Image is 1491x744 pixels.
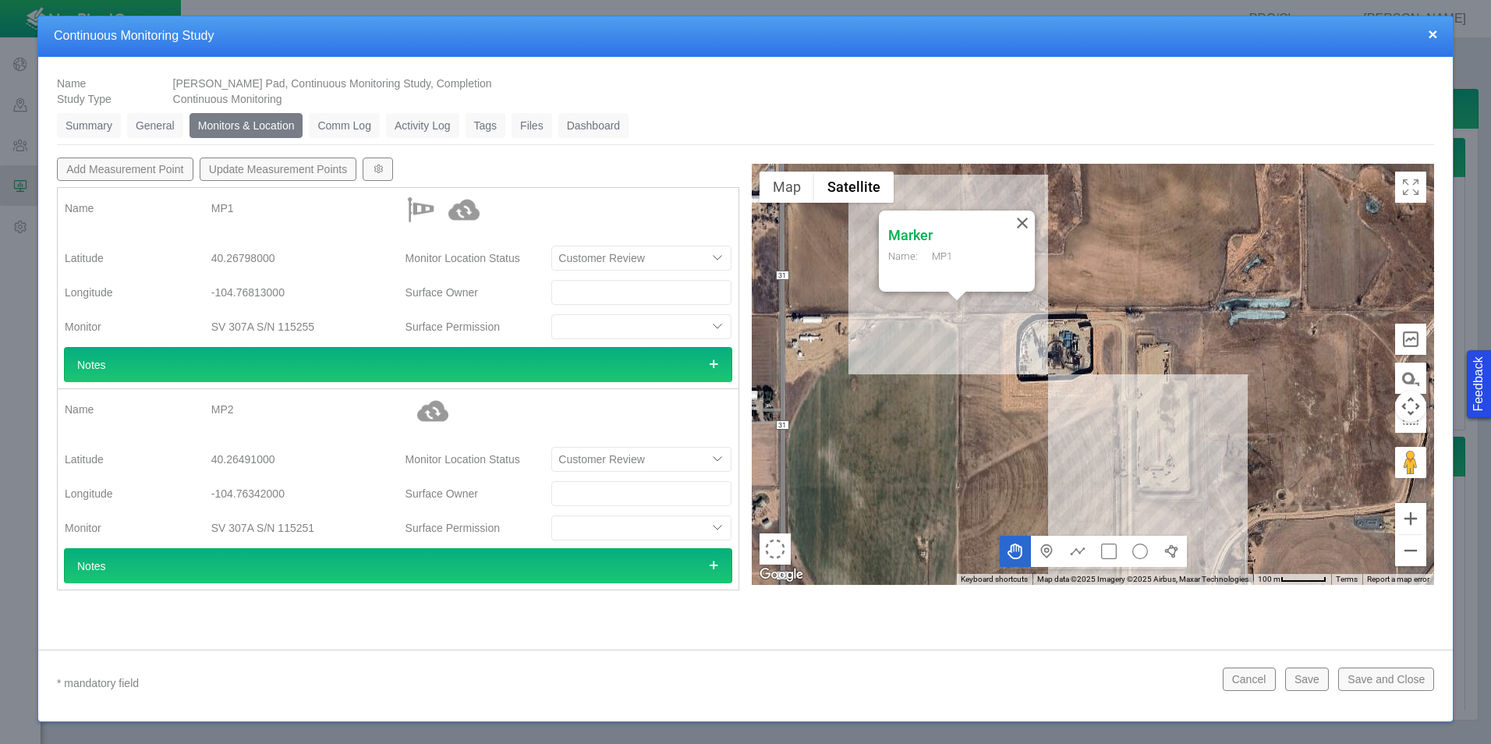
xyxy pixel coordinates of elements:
[173,93,282,105] span: Continuous Monitoring
[405,194,436,225] img: Noise$Image_collection_Noise$Windsock.png
[52,514,199,542] label: Monitor
[1037,575,1248,583] span: Map data ©2025 Imagery ©2025 Airbus, Maxar Technologies
[1395,172,1426,203] button: Toggle Fullscreen in browser window
[173,77,492,90] span: [PERSON_NAME] Pad, Continuous Monitoring Study, Completion
[466,113,506,138] a: Tags
[393,445,540,473] label: Monitor Location Status
[57,113,121,138] a: Summary
[512,113,552,138] a: Files
[1395,324,1426,355] button: Elevation
[1093,536,1124,567] button: Draw a rectangle
[1253,574,1331,585] button: Map Scale: 100 m per 55 pixels
[57,93,112,105] span: Study Type
[52,395,199,423] label: Name
[1395,535,1426,566] button: Zoom out
[386,113,459,138] a: Activity Log
[1395,391,1426,422] button: Map camera controls
[211,278,391,306] div: -104.76813000
[211,480,391,508] div: -104.76342000
[52,445,199,473] label: Latitude
[1395,503,1426,534] button: Zoom in
[756,565,807,585] a: Open this area in Google Maps (opens a new window)
[57,77,86,90] span: Name
[1031,536,1062,567] button: Add a marker
[52,480,199,508] label: Longitude
[1156,536,1187,567] button: Draw a polygon
[189,113,303,138] a: Monitors & Location
[211,244,391,272] div: 40.26798000
[1395,447,1426,478] button: Drag Pegman onto the map to open Street View
[1000,536,1031,567] button: Move the map
[558,113,629,138] a: Dashboard
[211,395,391,423] div: MP2
[1338,668,1434,691] button: Save and Close
[1062,536,1093,567] button: Draw a multipoint line
[52,278,199,306] label: Longitude
[448,194,480,225] img: Synced with API
[52,194,199,222] label: Name
[211,514,391,542] div: SV 307A S/N 115251
[1010,211,1035,236] button: Close
[200,158,357,181] button: Update Measurement Points
[393,313,540,341] label: Surface Permission
[393,514,540,542] label: Surface Permission
[52,313,199,341] label: Monitor
[1285,668,1329,691] button: Save
[393,244,540,272] label: Monitor Location Status
[1395,363,1426,394] button: Measure
[54,28,1437,44] h4: Continuous Monitoring Study
[393,278,540,306] label: Surface Owner
[57,158,193,181] button: Add Measurement Point
[1367,575,1429,583] a: Report a map error
[756,565,807,585] img: Google
[760,172,814,203] button: Show street map
[417,395,448,427] img: Synced with API
[932,250,952,262] span: MP1
[1395,402,1426,433] button: Measure
[211,313,391,341] div: SV 307A S/N 115255
[961,574,1028,585] button: Keyboard shortcuts
[211,445,391,473] div: 40.26491000
[309,113,379,138] a: Comm Log
[1223,668,1276,691] button: Cancel
[1336,575,1358,583] a: Terms (opens in new tab)
[127,113,183,138] a: General
[393,480,540,508] label: Surface Owner
[1258,575,1280,583] span: 100 m
[1124,536,1156,567] button: Draw a circle
[52,244,199,272] label: Latitude
[57,674,1210,693] p: * mandatory field
[1428,26,1437,42] button: close
[888,250,918,262] span: Name:
[814,172,894,203] button: Show satellite imagery
[760,533,791,565] button: Select area
[64,347,732,382] div: Notes
[211,194,391,222] div: MP1
[888,226,933,244] h4: Marker
[64,548,732,583] div: Notes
